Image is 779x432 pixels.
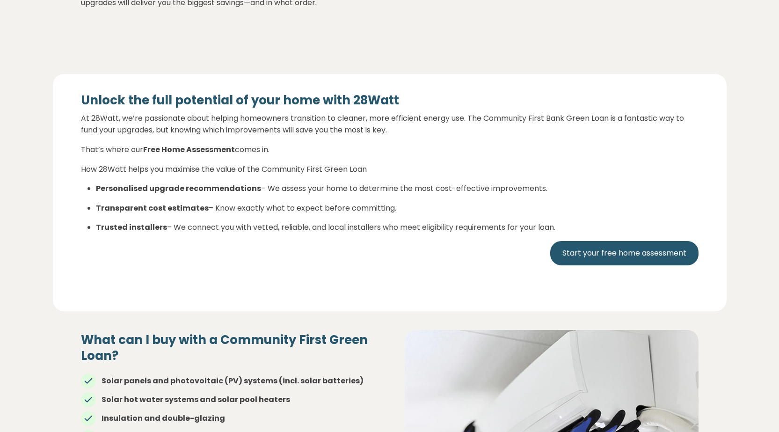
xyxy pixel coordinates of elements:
p: – Know exactly what to expect before committing. [96,202,699,214]
strong: Insulation and double-glazing [102,413,225,424]
p: That’s where our comes in. [81,144,699,156]
p: How 28Watt helps you maximise the value of the Community First Green Loan [81,163,699,176]
h4: What can I buy with a Community First Green Loan? [81,332,375,364]
h4: Unlock the full potential of your home with 28Watt [81,93,699,109]
p: – We assess your home to determine the most cost-effective improvements. [96,183,699,195]
p: – We connect you with vetted, reliable, and local installers who meet eligibility requirements fo... [96,221,699,234]
strong: Personalised upgrade recommendations [96,183,261,194]
strong: Transparent cost estimates [96,203,209,213]
strong: Solar hot water systems and solar pool heaters [102,394,290,405]
strong: Free Home Assessment [143,144,235,155]
a: Start your free home assessment [550,241,699,265]
p: At 28Watt, we’re passionate about helping homeowners transition to cleaner, more efficient energy... [81,112,699,136]
strong: Trusted installers [96,222,167,233]
strong: Solar panels and photovoltaic (PV) systems (incl. solar batteries) [102,375,364,386]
